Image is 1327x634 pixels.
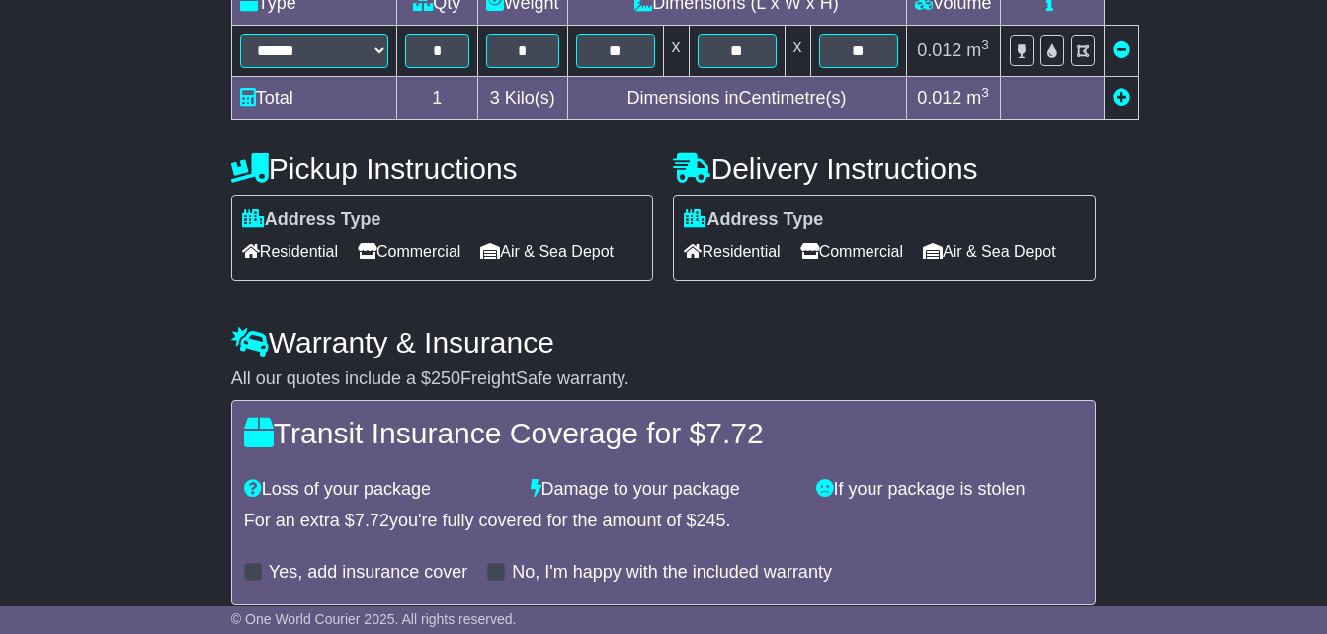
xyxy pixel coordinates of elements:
td: 1 [396,77,477,120]
span: 3 [490,88,500,108]
span: Commercial [800,236,903,267]
a: Remove this item [1113,40,1130,60]
sup: 3 [981,38,989,52]
div: If your package is stolen [806,479,1093,501]
label: Yes, add insurance cover [269,562,467,584]
span: m [966,40,989,60]
div: For an extra $ you're fully covered for the amount of $ . [244,511,1083,532]
span: Air & Sea Depot [923,236,1056,267]
h4: Warranty & Insurance [231,326,1096,358]
h4: Delivery Instructions [673,152,1096,185]
span: 0.012 [917,88,961,108]
span: 7.72 [705,417,763,449]
span: 0.012 [917,40,961,60]
span: 7.72 [355,511,389,530]
span: Air & Sea Depot [480,236,614,267]
a: Add new item [1113,88,1130,108]
sup: 3 [981,85,989,100]
span: Commercial [358,236,460,267]
label: Address Type [242,209,381,231]
td: x [785,26,810,77]
span: Residential [242,236,338,267]
div: Loss of your package [234,479,521,501]
h4: Transit Insurance Coverage for $ [244,417,1083,449]
td: Total [231,77,396,120]
div: Damage to your package [521,479,807,501]
td: Kilo(s) [477,77,567,120]
h4: Pickup Instructions [231,152,654,185]
td: x [663,26,689,77]
span: © One World Courier 2025. All rights reserved. [231,611,517,627]
span: m [966,88,989,108]
td: Dimensions in Centimetre(s) [567,77,906,120]
span: 250 [431,368,460,388]
label: No, I'm happy with the included warranty [512,562,832,584]
span: 245 [697,511,726,530]
span: Residential [684,236,780,267]
label: Address Type [684,209,823,231]
div: All our quotes include a $ FreightSafe warranty. [231,368,1096,390]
